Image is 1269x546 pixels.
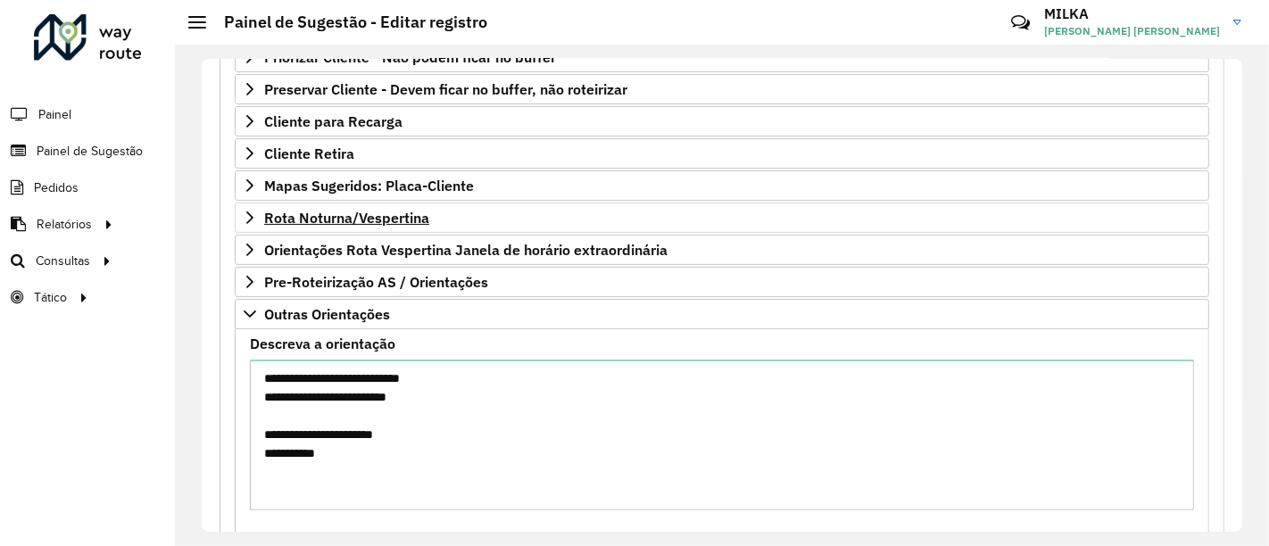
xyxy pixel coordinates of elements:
a: Orientações Rota Vespertina Janela de horário extraordinária [235,235,1209,265]
span: Cliente Retira [264,146,354,161]
a: Preservar Cliente - Devem ficar no buffer, não roteirizar [235,74,1209,104]
a: Rota Noturna/Vespertina [235,203,1209,233]
span: Consultas [36,252,90,270]
span: Painel de Sugestão [37,142,143,161]
span: Pre-Roteirização AS / Orientações [264,275,488,289]
span: Orientações Rota Vespertina Janela de horário extraordinária [264,243,668,257]
div: Outras Orientações [235,329,1209,534]
span: Priorizar Cliente - Não podem ficar no buffer [264,50,556,64]
span: [PERSON_NAME] [PERSON_NAME] [1044,23,1220,39]
span: Tático [34,288,67,307]
span: Relatórios [37,215,92,234]
a: Cliente Retira [235,138,1209,169]
span: Preservar Cliente - Devem ficar no buffer, não roteirizar [264,82,627,96]
span: Mapas Sugeridos: Placa-Cliente [264,178,474,193]
label: Descreva a orientação [250,333,395,354]
span: Cliente para Recarga [264,114,402,128]
h2: Painel de Sugestão - Editar registro [206,12,487,32]
a: Pre-Roteirização AS / Orientações [235,267,1209,297]
a: Cliente para Recarga [235,106,1209,136]
a: Outras Orientações [235,299,1209,329]
a: Mapas Sugeridos: Placa-Cliente [235,170,1209,201]
span: Painel [38,105,71,124]
span: Rota Noturna/Vespertina [264,211,429,225]
span: Outras Orientações [264,307,390,321]
a: Contato Rápido [1001,4,1040,42]
h3: MILKA [1044,5,1220,22]
span: Pedidos [34,178,79,197]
